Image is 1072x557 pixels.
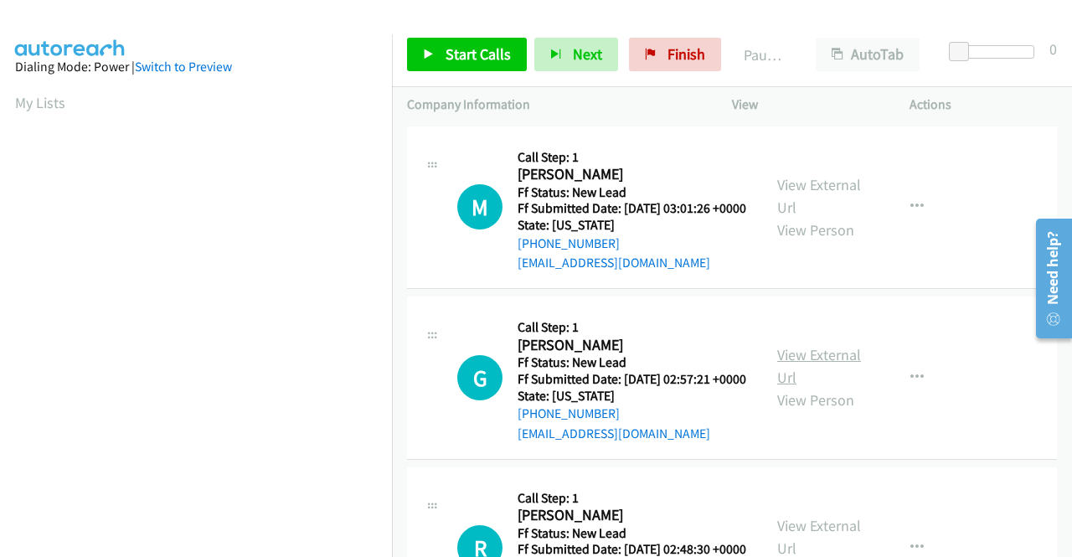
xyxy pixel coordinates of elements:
[518,354,746,371] h5: Ff Status: New Lead
[816,38,920,71] button: AutoTab
[518,336,741,355] h2: [PERSON_NAME]
[518,200,746,217] h5: Ff Submitted Date: [DATE] 03:01:26 +0000
[518,371,746,388] h5: Ff Submitted Date: [DATE] 02:57:21 +0000
[518,255,710,271] a: [EMAIL_ADDRESS][DOMAIN_NAME]
[457,184,502,230] div: The call is yet to be attempted
[777,175,861,217] a: View External Url
[457,184,502,230] h1: M
[518,149,746,166] h5: Call Step: 1
[518,506,741,525] h2: [PERSON_NAME]
[1049,38,1057,60] div: 0
[518,490,746,507] h5: Call Step: 1
[518,235,620,251] a: [PHONE_NUMBER]
[15,57,377,77] div: Dialing Mode: Power |
[777,390,854,410] a: View Person
[777,345,861,387] a: View External Url
[518,388,746,405] h5: State: [US_STATE]
[446,44,511,64] span: Start Calls
[957,45,1034,59] div: Delay between calls (in seconds)
[518,319,746,336] h5: Call Step: 1
[135,59,232,75] a: Switch to Preview
[667,44,705,64] span: Finish
[518,217,746,234] h5: State: [US_STATE]
[407,95,702,115] p: Company Information
[518,525,746,542] h5: Ff Status: New Lead
[534,38,618,71] button: Next
[518,165,741,184] h2: [PERSON_NAME]
[518,184,746,201] h5: Ff Status: New Lead
[910,95,1057,115] p: Actions
[407,38,527,71] a: Start Calls
[1024,212,1072,345] iframe: Resource Center
[518,425,710,441] a: [EMAIL_ADDRESS][DOMAIN_NAME]
[629,38,721,71] a: Finish
[457,355,502,400] h1: G
[744,44,786,66] p: Paused
[573,44,602,64] span: Next
[777,220,854,240] a: View Person
[457,355,502,400] div: The call is yet to be attempted
[518,405,620,421] a: [PHONE_NUMBER]
[732,95,879,115] p: View
[15,93,65,112] a: My Lists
